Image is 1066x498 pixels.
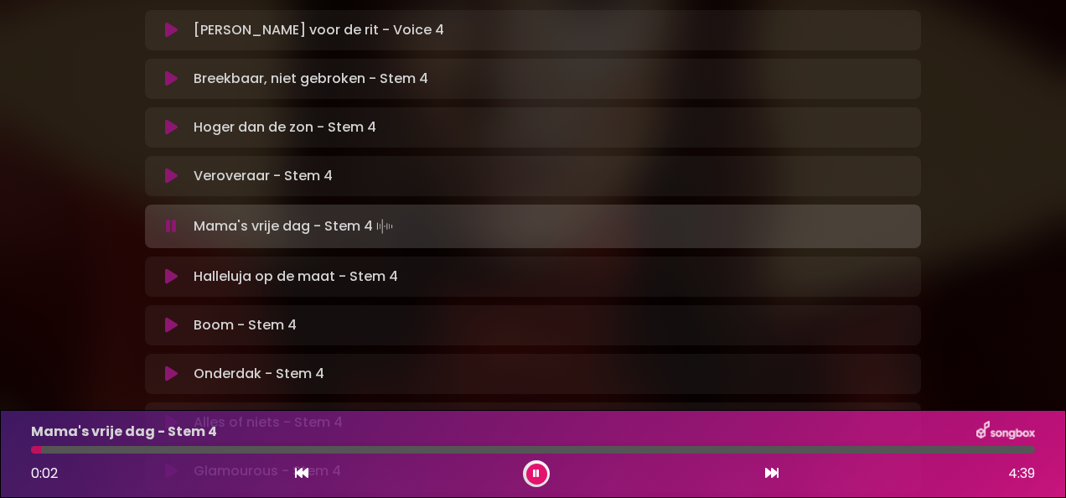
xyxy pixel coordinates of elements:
font: Breekbaar, niet gebroken - Stem 4 [194,69,428,89]
font: Hoger dan de zon - Stem 4 [194,117,376,137]
font: [PERSON_NAME] voor de rit - Voice 4 [194,20,444,40]
span: 4:39 [1008,464,1035,484]
img: songbox-logo-white.png [976,421,1035,443]
font: Onderdak - Stem 4 [194,364,324,384]
font: Halleluja op de maat - Stem 4 [194,267,398,287]
p: Mama's vrije dag - Stem 4 [31,422,217,442]
font: Veroveraar - Stem 4 [194,166,333,186]
span: 0:02 [31,464,58,483]
font: Boom - Stem 4 [194,315,297,335]
font: Mama's vrije dag - Stem 4 [194,216,373,236]
img: waveform4.gif [373,215,396,238]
